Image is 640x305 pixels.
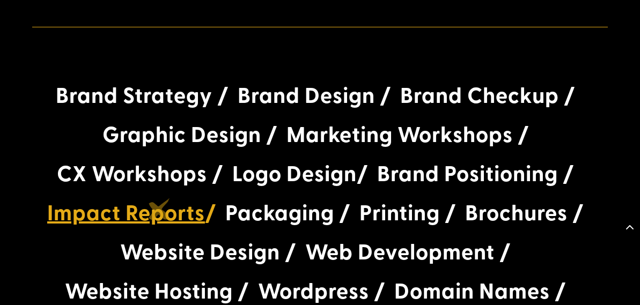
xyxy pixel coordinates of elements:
h3: Brochures / [465,199,584,230]
a: Logo Design [232,158,357,188]
h3: Web Development / [305,239,511,270]
h3: Brand Positioning / [377,160,575,191]
h3: Printing / [359,199,457,230]
h3: / [47,199,217,230]
h3: Brand Design / [238,82,392,113]
h3: Brand Checkup / [400,82,576,113]
h3: Marketing Workshops / [286,121,529,152]
h3: / [232,160,369,191]
h3: CX Workshops / [57,160,224,191]
h3: Website Design / [120,239,297,270]
h3: Brand Strategy / [56,82,229,113]
h3: Packaging / [225,199,351,230]
h3: Graphic Design / [102,121,278,152]
a: Impact Reports [47,197,205,227]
